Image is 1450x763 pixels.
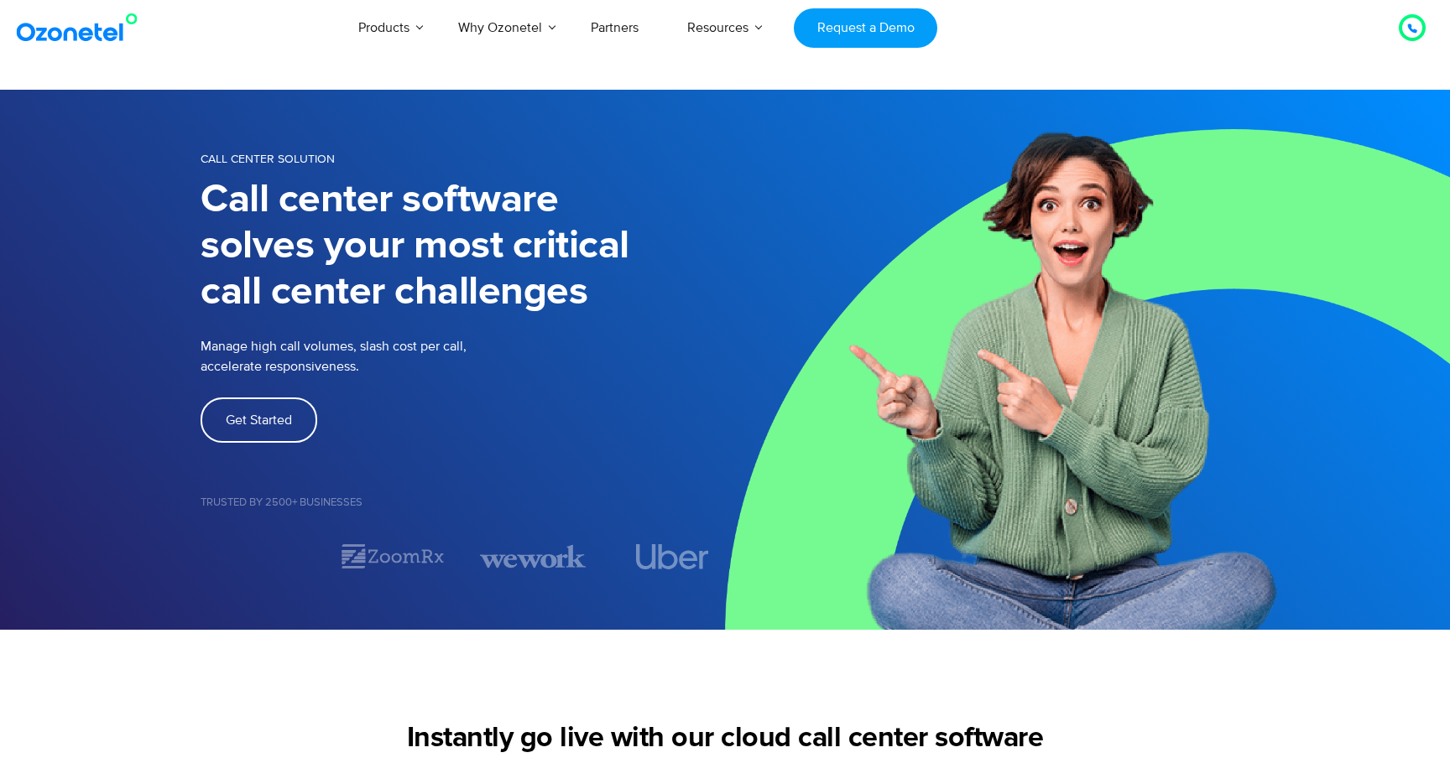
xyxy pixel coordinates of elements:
img: zoomrx [340,542,446,571]
img: uber [635,544,708,569]
h5: Trusted by 2500+ Businesses [201,497,725,508]
a: Request a Demo [794,8,937,48]
span: Get Started [226,413,292,427]
div: Image Carousel [201,542,725,571]
h2: Instantly go live with our cloud call center software [201,722,1249,755]
div: 2 / 7 [340,542,446,571]
p: Manage high call volumes, slash cost per call, accelerate responsiveness. [201,336,578,376]
div: 1 / 7 [201,547,306,567]
div: 3 / 7 [480,542,586,571]
span: Call Center Solution [201,152,335,166]
img: wework [480,542,586,571]
div: 4 / 7 [619,544,725,569]
h1: Call center software solves your most critical call center challenges [201,177,725,315]
a: Get Started [201,397,317,443]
